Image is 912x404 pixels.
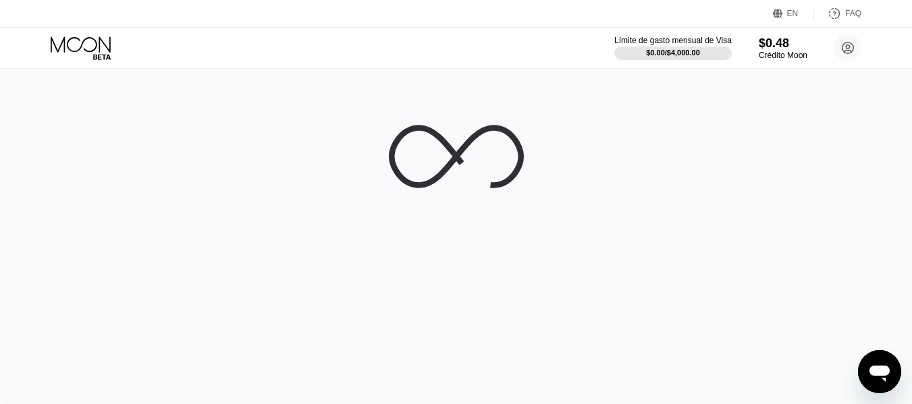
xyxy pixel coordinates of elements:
div: Límite de gasto mensual de Visa [614,36,732,45]
iframe: Botón para iniciar la ventana de mensajería [858,350,901,393]
div: EN [787,9,799,18]
div: $0.00 / $4,000.00 [646,49,700,57]
div: FAQ [814,7,861,20]
div: EN [773,7,814,20]
div: $0.48 [759,36,807,51]
div: Crédito Moon [759,51,807,60]
div: Límite de gasto mensual de Visa$0.00/$4,000.00 [614,36,732,60]
div: FAQ [845,9,861,18]
div: $0.48Crédito Moon [759,36,807,60]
